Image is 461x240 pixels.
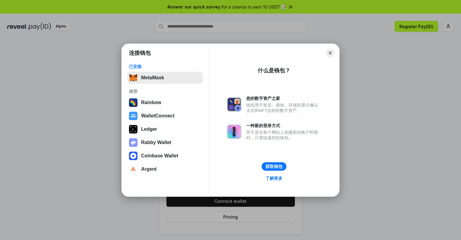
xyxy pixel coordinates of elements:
div: Argent [141,166,157,172]
div: 您的数字资产之家 [246,96,321,101]
div: 什么是钱包？ [258,67,290,74]
img: svg+xml,%3Csvg%20xmlns%3D%22http%3A%2F%2Fwww.w3.org%2F2000%2Fsvg%22%20fill%3D%22none%22%20viewBox... [227,124,241,139]
img: svg+xml,%3Csvg%20width%3D%22120%22%20height%3D%22120%22%20viewBox%3D%220%200%20120%20120%22%20fil... [129,98,137,107]
div: Rabby Wallet [141,140,171,145]
button: 获取钱包 [262,162,286,171]
div: 一种新的登录方式 [246,123,321,128]
img: svg+xml,%3Csvg%20xmlns%3D%22http%3A%2F%2Fwww.w3.org%2F2000%2Fsvg%22%20fill%3D%22none%22%20viewBox... [129,138,137,147]
div: MetaMask [141,75,164,81]
img: svg+xml,%3Csvg%20xmlns%3D%22http%3A%2F%2Fwww.w3.org%2F2000%2Fsvg%22%20fill%3D%22none%22%20viewBox... [227,97,241,112]
img: svg+xml,%3Csvg%20xmlns%3D%22http%3A%2F%2Fwww.w3.org%2F2000%2Fsvg%22%20width%3D%2228%22%20height%3... [129,125,137,133]
div: Rainbow [141,100,161,105]
div: WalletConnect [141,113,175,119]
button: WalletConnect [127,110,203,122]
button: Argent [127,163,203,175]
div: 推荐 [129,89,201,94]
a: 了解更多 [262,174,286,182]
img: svg+xml,%3Csvg%20fill%3D%22none%22%20height%3D%2233%22%20viewBox%3D%220%200%2035%2033%22%20width%... [129,74,137,82]
div: 而不是在每个网站上创建新的账户和密码，只需连接您的钱包。 [246,130,321,140]
div: 钱包用于发送、接收、存储和显示像以太坊和NFT这样的数字资产。 [246,102,321,113]
img: svg+xml,%3Csvg%20width%3D%2228%22%20height%3D%2228%22%20viewBox%3D%220%200%2028%2028%22%20fill%3D... [129,152,137,160]
div: Ledger [141,127,157,132]
img: svg+xml,%3Csvg%20width%3D%2228%22%20height%3D%2228%22%20viewBox%3D%220%200%2028%2028%22%20fill%3D... [129,165,137,173]
button: MetaMask [127,72,203,84]
button: Coinbase Wallet [127,150,203,162]
h1: 连接钱包 [129,49,151,57]
div: 获取钱包 [266,164,282,169]
button: Rabby Wallet [127,136,203,149]
button: Ledger [127,123,203,135]
div: 了解更多 [266,176,282,181]
button: Close [326,49,334,57]
button: Rainbow [127,97,203,109]
img: svg+xml,%3Csvg%20width%3D%2228%22%20height%3D%2228%22%20viewBox%3D%220%200%2028%2028%22%20fill%3D... [129,112,137,120]
div: 已安装 [129,64,201,69]
div: Coinbase Wallet [141,153,178,159]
